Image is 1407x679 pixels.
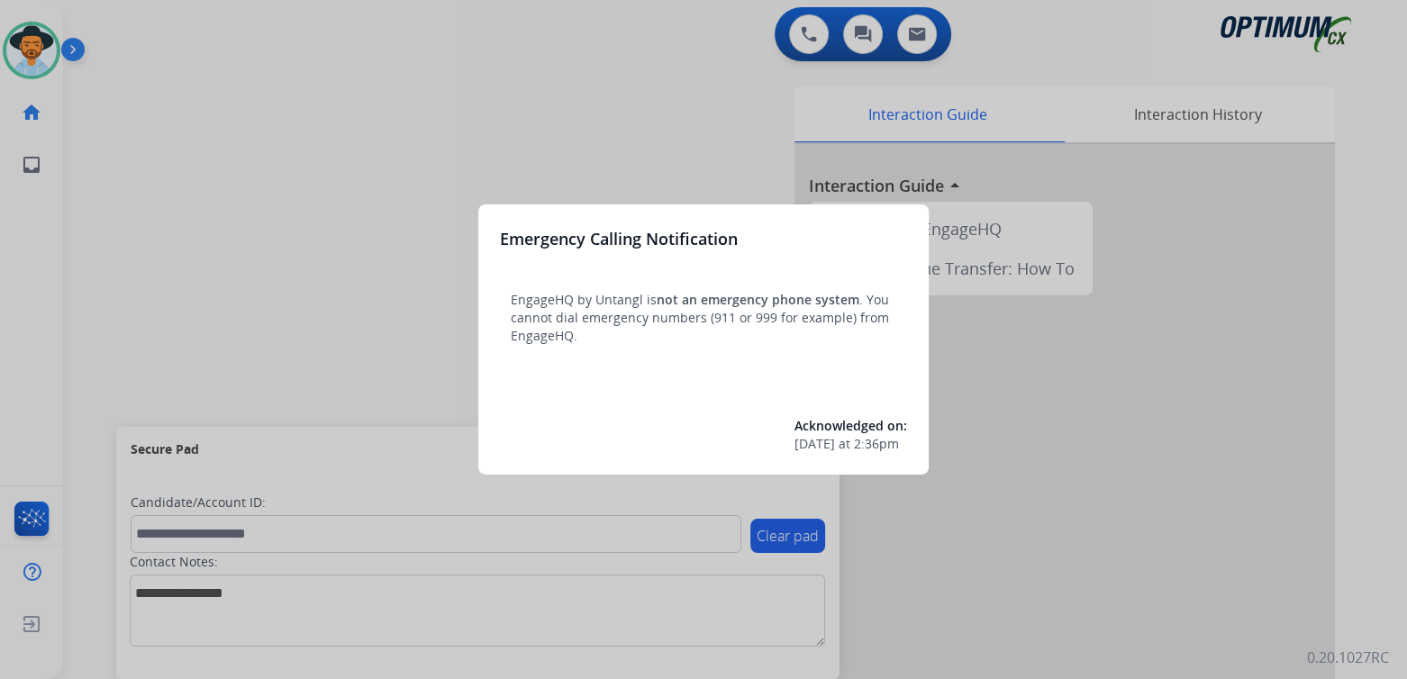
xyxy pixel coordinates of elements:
[794,417,907,434] span: Acknowledged on:
[511,291,896,345] p: EngageHQ by Untangl is . You cannot dial emergency numbers (911 or 999 for example) from EngageHQ.
[1307,647,1389,668] p: 0.20.1027RC
[794,435,835,453] span: [DATE]
[657,291,859,308] span: not an emergency phone system
[794,435,907,453] div: at
[854,435,899,453] span: 2:36pm
[500,226,738,251] h3: Emergency Calling Notification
